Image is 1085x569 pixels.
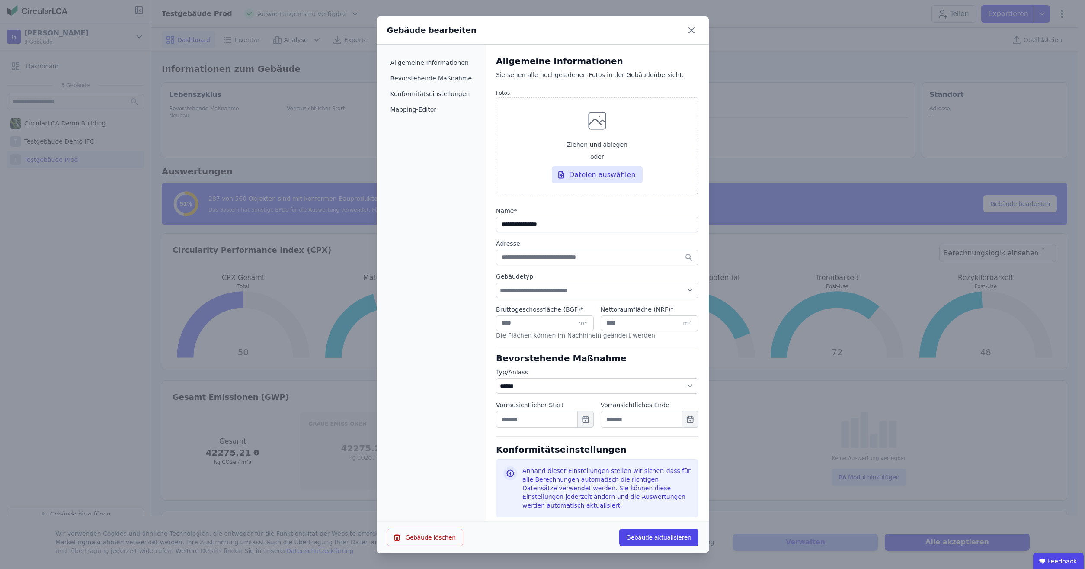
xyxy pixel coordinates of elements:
li: Allgemeine Informationen [387,55,476,71]
div: Die Flächen können im Nachhinein geändert werden. [496,331,698,345]
div: Sie sehen alle hochgeladenen Fotos in der Gebäudeübersicht. [496,71,698,88]
span: oder [590,152,604,161]
span: m² [579,319,587,328]
li: Mapping-Editor [387,102,476,117]
label: Adresse [496,239,698,248]
li: Bevorstehende Maßnahme [387,71,476,86]
label: Typ/Anlass [496,368,698,376]
div: Bevorstehende Maßnahme [496,352,698,364]
div: Dateien auswählen [552,166,643,183]
span: m² [683,319,691,328]
div: Konformitätseinstellungen [496,436,698,456]
div: Anhand dieser Einstellungen stellen wir sicher, dass für alle Berechnungen automatisch die richti... [522,466,691,510]
label: Vorrausichtlicher Start [496,401,594,409]
label: Fotos [496,90,698,96]
label: audits.requiredField [496,206,698,215]
div: Gebäude bearbeiten [387,24,477,36]
label: Gebäudetyp [496,272,698,281]
label: Vorrausichtliches Ende [601,401,698,409]
li: Konformitätseinstellungen [387,86,476,102]
label: audits.requiredField [601,305,698,314]
span: Ziehen und ablegen [567,140,627,149]
div: Allgemeine Informationen [496,55,698,67]
label: audits.requiredField [496,305,594,314]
